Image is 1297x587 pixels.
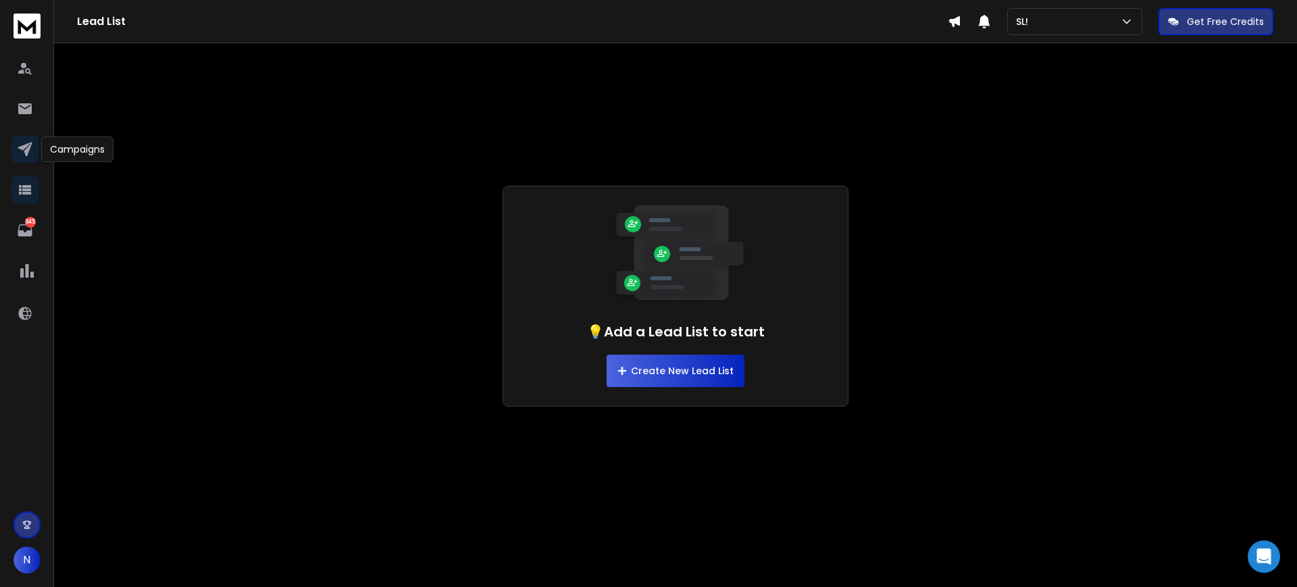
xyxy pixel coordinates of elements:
button: N [14,546,41,573]
h1: Lead List [77,14,948,30]
p: 945 [25,217,36,228]
div: Campaigns [41,136,113,162]
p: Get Free Credits [1187,15,1264,28]
button: Get Free Credits [1159,8,1273,35]
img: logo [14,14,41,39]
div: Open Intercom Messenger [1248,540,1280,573]
h1: 💡Add a Lead List to start [587,322,765,341]
button: Create New Lead List [607,355,744,387]
a: 945 [11,217,39,244]
p: SL! [1016,15,1034,28]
